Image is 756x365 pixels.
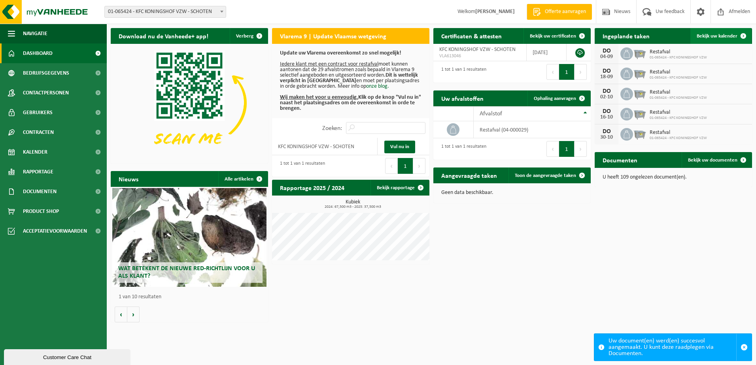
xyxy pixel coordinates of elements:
[633,107,646,120] img: WB-2500-GAL-GY-01
[118,265,255,279] span: Wat betekent de nieuwe RED-richtlijn voor u als klant?
[650,75,707,80] span: 01-065424 - KFC KONINGSHOF VZW
[599,108,614,115] div: DO
[385,158,398,174] button: Previous
[603,175,744,180] p: U heeft 109 ongelezen document(en).
[595,28,658,43] h2: Ingeplande taken
[527,90,590,106] a: Ophaling aanvragen
[272,180,352,195] h2: Rapportage 2025 / 2024
[527,4,592,20] a: Offerte aanvragen
[559,141,575,157] button: 1
[413,158,425,174] button: Next
[599,88,614,94] div: DO
[104,6,226,18] span: 01-065424 - KFC KONINGSHOF VZW - SCHOTEN
[682,152,751,168] a: Bekijk uw documenten
[546,64,559,80] button: Previous
[398,158,413,174] button: 1
[433,28,510,43] h2: Certificaten & attesten
[575,64,587,80] button: Next
[437,140,486,158] div: 1 tot 1 van 1 resultaten
[322,125,342,132] label: Zoeken:
[433,90,491,106] h2: Uw afvalstoffen
[439,47,516,53] span: KFC KONINGSHOF VZW - SCHOTEN
[4,348,132,365] iframe: chat widget
[23,221,87,241] span: Acceptatievoorwaarden
[119,294,264,300] p: 1 van 10 resultaten
[543,8,588,16] span: Offerte aanvragen
[595,152,645,167] h2: Documenten
[524,28,590,44] a: Bekijk uw certificaten
[236,34,253,39] span: Verberg
[599,115,614,120] div: 16-10
[280,51,421,111] p: moet kunnen aantonen dat de 29 afvalstromen zoals bepaald in Vlarema 9 selectief aangeboden en ui...
[475,9,515,15] strong: [PERSON_NAME]
[559,64,575,80] button: 1
[280,94,358,100] u: Wij maken het voor u eenvoudig.
[23,201,59,221] span: Product Shop
[23,24,47,43] span: Navigatie
[650,89,707,96] span: Restafval
[599,135,614,140] div: 30-10
[599,94,614,100] div: 02-10
[23,162,53,182] span: Rapportage
[230,28,267,44] button: Verberg
[115,307,127,322] button: Vorige
[441,190,583,196] p: Geen data beschikbaar.
[599,74,614,80] div: 18-09
[370,180,429,196] a: Bekijk rapportage
[366,83,389,89] a: onze blog.
[650,109,707,116] span: Restafval
[697,34,737,39] span: Bekijk uw kalender
[508,167,590,183] a: Toon de aangevraagde taken
[527,44,566,61] td: [DATE]
[23,182,57,201] span: Documenten
[280,61,378,67] u: Iedere klant met een contract voor restafval
[650,49,707,55] span: Restafval
[534,96,576,101] span: Ophaling aanvragen
[633,66,646,80] img: WB-2500-GAL-GY-01
[127,307,140,322] button: Volgende
[650,69,707,75] span: Restafval
[23,142,47,162] span: Kalender
[272,138,378,155] td: KFC KONINGSHOF VZW - SCHOTEN
[546,141,559,157] button: Previous
[599,54,614,60] div: 04-09
[218,171,267,187] a: Alle artikelen
[276,199,429,209] h3: Kubiek
[474,121,591,138] td: restafval (04-000029)
[276,205,429,209] span: 2024: 67,500 m3 - 2025: 37,500 m3
[633,46,646,60] img: WB-2500-GAL-GY-01
[433,167,505,183] h2: Aangevraagde taken
[439,53,520,59] span: VLA613046
[609,334,736,361] div: Uw document(en) werd(en) succesvol aangemaakt. U kunt deze raadplegen via Documenten.
[23,122,54,142] span: Contracten
[111,171,146,186] h2: Nieuws
[650,136,707,141] span: 01-065424 - KFC KONINGSHOF VZW
[650,116,707,120] span: 01-065424 - KFC KONINGSHOF VZW
[599,128,614,135] div: DO
[280,72,418,84] b: Dit is wettelijk verplicht in [GEOGRAPHIC_DATA]
[280,94,421,111] b: Klik op de knop "Vul nu in" naast het plaatsingsadres om de overeenkomst in orde te brengen.
[633,87,646,100] img: WB-2500-GAL-GY-01
[599,68,614,74] div: DO
[530,34,576,39] span: Bekijk uw certificaten
[688,158,737,163] span: Bekijk uw documenten
[437,63,486,81] div: 1 tot 1 van 1 resultaten
[690,28,751,44] a: Bekijk uw kalender
[384,141,415,153] a: Vul nu in
[272,28,394,43] h2: Vlarema 9 | Update Vlaamse wetgeving
[575,141,587,157] button: Next
[650,96,707,100] span: 01-065424 - KFC KONINGSHOF VZW
[650,55,707,60] span: 01-065424 - KFC KONINGSHOF VZW
[23,103,53,122] span: Gebruikers
[112,188,266,287] a: Wat betekent de nieuwe RED-richtlijn voor u als klant?
[633,127,646,140] img: WB-2500-GAL-GY-01
[480,111,502,117] span: Afvalstof
[599,48,614,54] div: DO
[515,173,576,178] span: Toon de aangevraagde taken
[23,43,53,63] span: Dashboard
[111,44,268,162] img: Download de VHEPlus App
[105,6,226,17] span: 01-065424 - KFC KONINGSHOF VZW - SCHOTEN
[650,130,707,136] span: Restafval
[23,83,69,103] span: Contactpersonen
